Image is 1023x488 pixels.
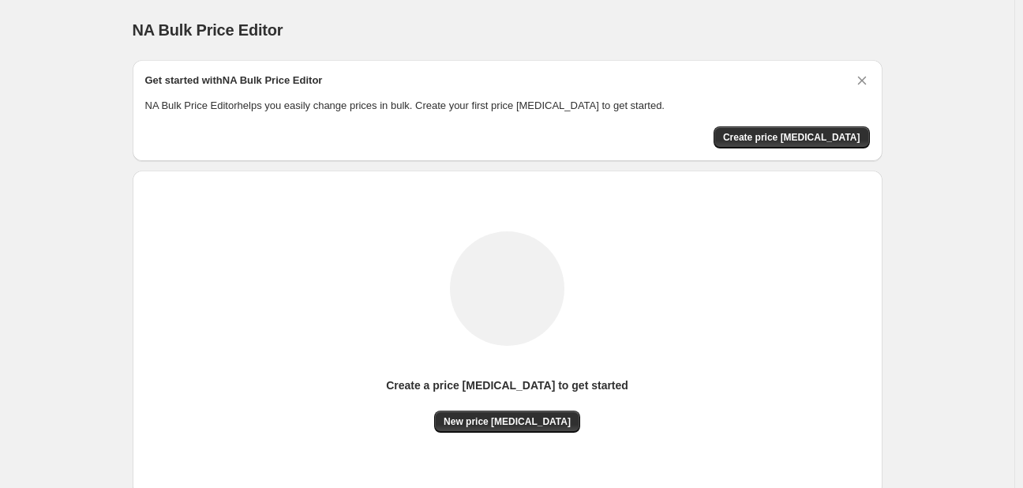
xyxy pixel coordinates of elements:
[714,126,870,148] button: Create price change job
[145,98,870,114] p: NA Bulk Price Editor helps you easily change prices in bulk. Create your first price [MEDICAL_DAT...
[145,73,323,88] h2: Get started with NA Bulk Price Editor
[386,377,628,393] p: Create a price [MEDICAL_DATA] to get started
[854,73,870,88] button: Dismiss card
[434,411,580,433] button: New price [MEDICAL_DATA]
[723,131,860,144] span: Create price [MEDICAL_DATA]
[444,415,571,428] span: New price [MEDICAL_DATA]
[133,21,283,39] span: NA Bulk Price Editor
